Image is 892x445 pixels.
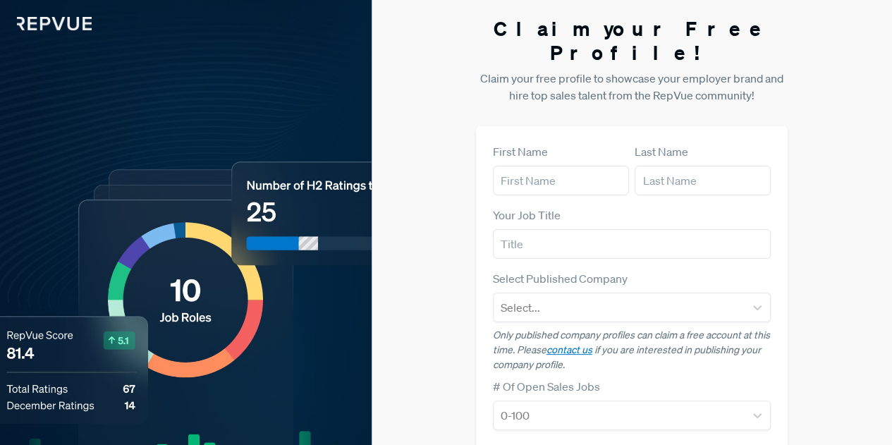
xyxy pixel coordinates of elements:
[493,229,771,259] input: Title
[546,343,592,356] a: contact us
[493,143,548,160] label: First Name
[493,207,561,224] label: Your Job Title
[493,166,629,195] input: First Name
[493,328,771,372] p: Only published company profiles can claim a free account at this time. Please if you are interest...
[635,143,688,160] label: Last Name
[476,17,788,64] h3: Claim your Free Profile!
[493,270,628,287] label: Select Published Company
[476,70,788,104] p: Claim your free profile to showcase your employer brand and hire top sales talent from the RepVue...
[493,378,600,395] label: # Of Open Sales Jobs
[635,166,771,195] input: Last Name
